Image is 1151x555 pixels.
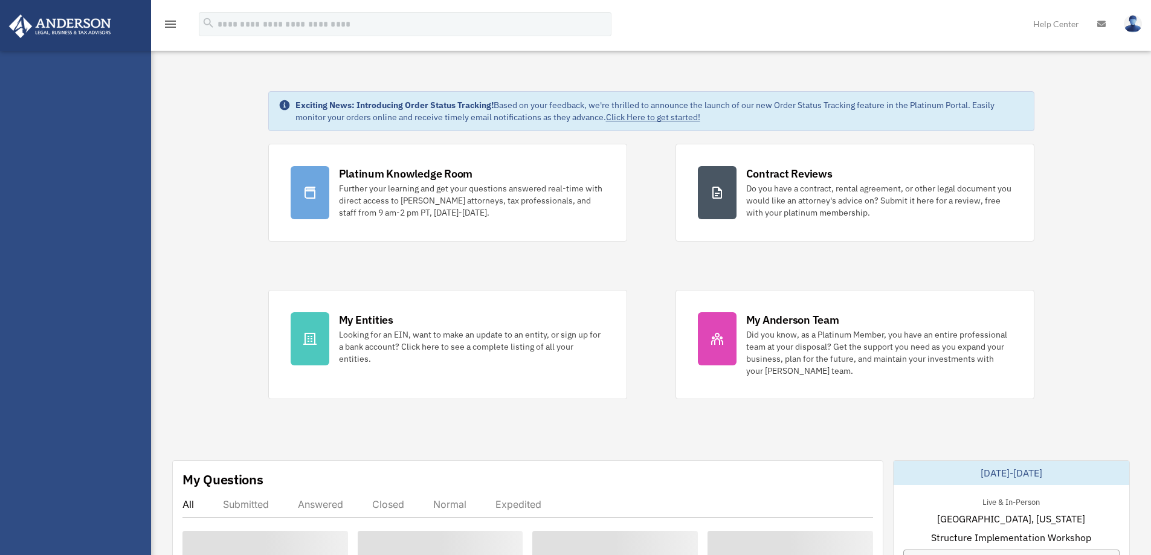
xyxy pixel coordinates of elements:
[1124,15,1142,33] img: User Pic
[339,312,393,327] div: My Entities
[182,470,263,489] div: My Questions
[606,112,700,123] a: Click Here to get started!
[495,498,541,510] div: Expedited
[298,498,343,510] div: Answered
[268,290,627,399] a: My Entities Looking for an EIN, want to make an update to an entity, or sign up for a bank accoun...
[746,182,1012,219] div: Do you have a contract, rental agreement, or other legal document you would like an attorney's ad...
[746,166,833,181] div: Contract Reviews
[746,329,1012,377] div: Did you know, as a Platinum Member, you have an entire professional team at your disposal? Get th...
[675,290,1034,399] a: My Anderson Team Did you know, as a Platinum Member, you have an entire professional team at your...
[746,312,839,327] div: My Anderson Team
[894,461,1129,485] div: [DATE]-[DATE]
[163,17,178,31] i: menu
[182,498,194,510] div: All
[295,100,494,111] strong: Exciting News: Introducing Order Status Tracking!
[973,495,1049,507] div: Live & In-Person
[163,21,178,31] a: menu
[202,16,215,30] i: search
[268,144,627,242] a: Platinum Knowledge Room Further your learning and get your questions answered real-time with dire...
[339,166,473,181] div: Platinum Knowledge Room
[339,182,605,219] div: Further your learning and get your questions answered real-time with direct access to [PERSON_NAM...
[295,99,1024,123] div: Based on your feedback, we're thrilled to announce the launch of our new Order Status Tracking fe...
[372,498,404,510] div: Closed
[675,144,1034,242] a: Contract Reviews Do you have a contract, rental agreement, or other legal document you would like...
[339,329,605,365] div: Looking for an EIN, want to make an update to an entity, or sign up for a bank account? Click her...
[5,14,115,38] img: Anderson Advisors Platinum Portal
[433,498,466,510] div: Normal
[937,512,1085,526] span: [GEOGRAPHIC_DATA], [US_STATE]
[931,530,1091,545] span: Structure Implementation Workshop
[223,498,269,510] div: Submitted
